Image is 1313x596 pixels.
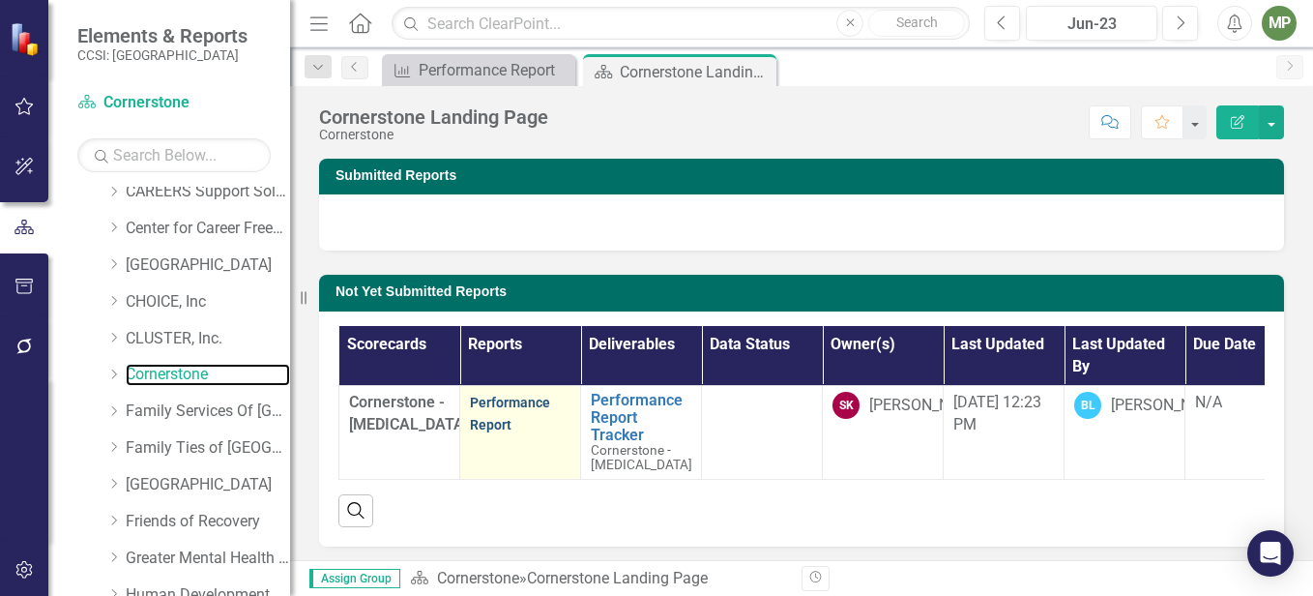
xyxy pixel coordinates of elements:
[581,386,702,479] td: Double-Click to Edit Right Click for Context Menu
[126,181,290,203] a: CAREERS Support Solutions
[336,284,1274,299] h3: Not Yet Submitted Reports
[1026,6,1157,41] button: Jun-23
[896,15,938,30] span: Search
[620,60,772,84] div: Cornerstone Landing Page
[1247,530,1294,577] div: Open Intercom Messenger
[126,328,290,350] a: CLUSTER, Inc.
[126,364,290,386] a: Cornerstone
[868,10,965,37] button: Search
[126,218,290,240] a: Center for Career Freedom
[1185,386,1306,479] td: Double-Click to Edit
[410,568,787,590] div: »
[1195,392,1296,414] div: N/A
[309,569,400,588] span: Assign Group
[10,22,44,56] img: ClearPoint Strategy
[953,392,1054,436] div: [DATE] 12:23 PM
[126,254,290,277] a: [GEOGRAPHIC_DATA]
[77,92,271,114] a: Cornerstone
[77,138,271,172] input: Search Below...
[869,395,985,417] div: [PERSON_NAME]
[126,548,290,570] a: Greater Mental Health of [GEOGRAPHIC_DATA]
[591,392,692,443] a: Performance Report Tracker
[591,442,692,472] span: Cornerstone - [MEDICAL_DATA]
[527,569,708,587] div: Cornerstone Landing Page
[1111,395,1227,417] div: [PERSON_NAME]
[126,401,290,423] a: Family Services Of [GEOGRAPHIC_DATA], Inc.
[437,569,519,587] a: Cornerstone
[126,511,290,533] a: Friends of Recovery
[460,386,581,479] td: Double-Click to Edit
[319,128,548,142] div: Cornerstone
[419,58,570,82] div: Performance Report
[126,291,290,313] a: CHOICE, Inc
[77,24,248,47] span: Elements & Reports
[126,474,290,496] a: [GEOGRAPHIC_DATA]
[1074,392,1101,419] div: BL
[702,386,823,479] td: Double-Click to Edit
[126,437,290,460] a: Family Ties of [GEOGRAPHIC_DATA], Inc.
[1262,6,1297,41] button: MP
[832,392,860,419] div: SK
[1033,13,1151,36] div: Jun-23
[823,386,944,479] td: Double-Click to Edit
[349,393,468,433] span: Cornerstone - [MEDICAL_DATA]
[319,106,548,128] div: Cornerstone Landing Page
[77,47,248,63] small: CCSI: [GEOGRAPHIC_DATA]
[387,58,570,82] a: Performance Report
[392,7,970,41] input: Search ClearPoint...
[470,395,550,432] a: Performance Report
[336,168,1274,183] h3: Submitted Reports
